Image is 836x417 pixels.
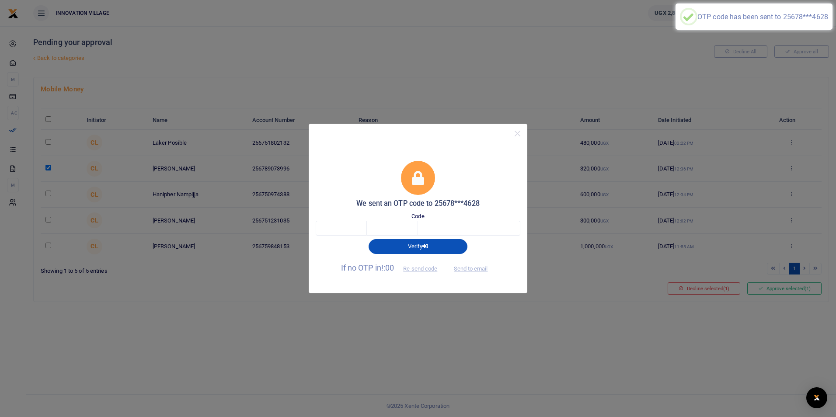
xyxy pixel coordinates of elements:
[341,263,445,272] span: If no OTP in
[316,199,520,208] h5: We sent an OTP code to 25678***4628
[411,212,424,221] label: Code
[511,127,524,140] button: Close
[697,13,828,21] div: OTP code has been sent to 25678***4628
[381,263,394,272] span: !:00
[806,387,827,408] div: Open Intercom Messenger
[369,239,467,254] button: Verify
